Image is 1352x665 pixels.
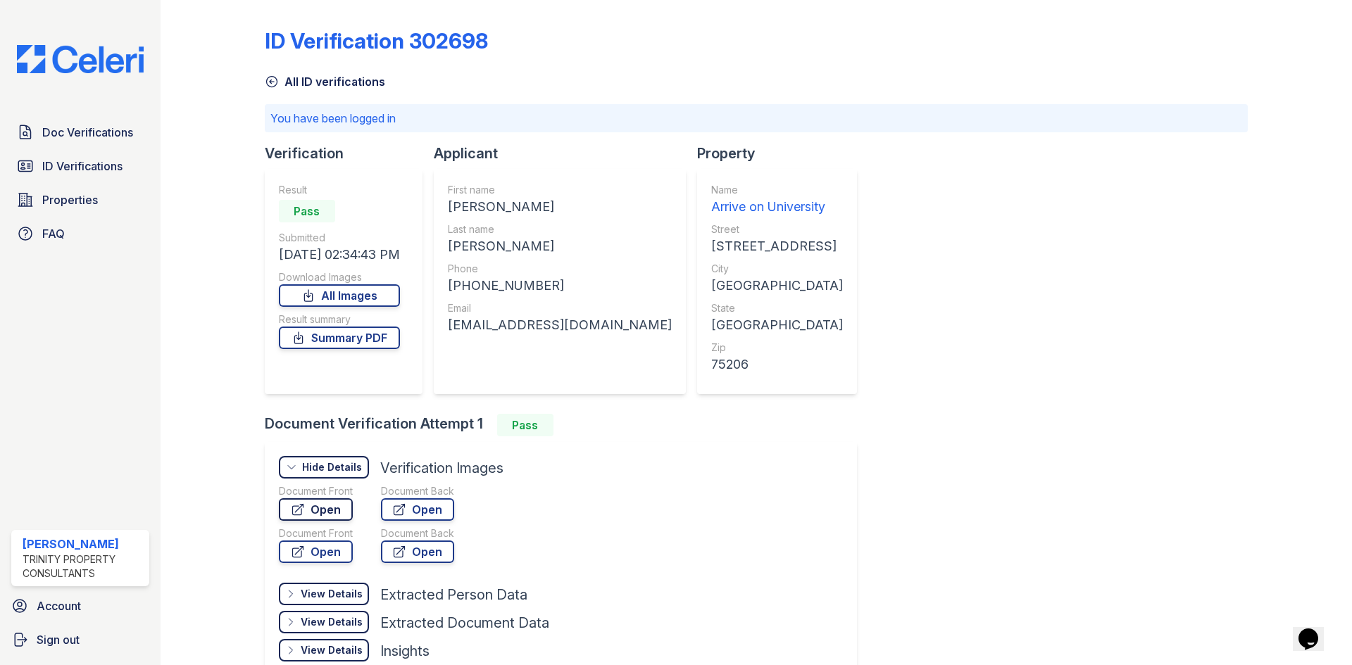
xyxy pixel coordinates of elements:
a: Name Arrive on University [711,183,843,217]
div: [PERSON_NAME] [448,236,672,256]
span: Sign out [37,631,80,648]
div: View Details [301,615,363,629]
div: Extracted Document Data [380,613,549,633]
div: [PERSON_NAME] [23,536,144,552]
a: Doc Verifications [11,118,149,146]
span: Doc Verifications [42,124,133,141]
iframe: chat widget [1293,609,1338,651]
div: [GEOGRAPHIC_DATA] [711,315,843,335]
div: Arrive on University [711,197,843,217]
div: Result summary [279,312,400,327]
div: [DATE] 02:34:43 PM [279,245,400,265]
div: Result [279,183,400,197]
div: [EMAIL_ADDRESS][DOMAIN_NAME] [448,315,672,335]
div: Trinity Property Consultants [23,552,144,581]
div: Verification [265,144,434,163]
div: Applicant [434,144,697,163]
div: 75206 [711,355,843,374]
div: Insights [380,641,430,661]
div: Pass [497,414,553,436]
div: ID Verification 302698 [265,28,488,53]
div: Document Front [279,484,353,498]
span: FAQ [42,225,65,242]
a: All ID verifications [265,73,385,90]
div: Verification Images [380,458,503,478]
div: [PERSON_NAME] [448,197,672,217]
div: Zip [711,341,843,355]
div: Hide Details [302,460,362,474]
div: Phone [448,262,672,276]
div: Name [711,183,843,197]
div: Pass [279,200,335,222]
a: ID Verifications [11,152,149,180]
a: Open [381,540,454,563]
div: View Details [301,587,363,601]
div: [GEOGRAPHIC_DATA] [711,276,843,296]
span: Account [37,597,81,614]
div: State [711,301,843,315]
div: Submitted [279,231,400,245]
div: Document Back [381,526,454,540]
div: Email [448,301,672,315]
div: City [711,262,843,276]
div: [STREET_ADDRESS] [711,236,843,256]
a: Open [279,540,353,563]
div: Document Back [381,484,454,498]
div: First name [448,183,672,197]
div: Document Verification Attempt 1 [265,414,868,436]
p: You have been logged in [270,110,1242,127]
span: Properties [42,191,98,208]
a: FAQ [11,220,149,248]
span: ID Verifications [42,158,123,175]
a: Account [6,592,155,620]
a: All Images [279,284,400,307]
a: Sign out [6,626,155,654]
div: Street [711,222,843,236]
img: CE_Logo_Blue-a8612792a0a2168367f1c8372b55b34899dd931a85d93a1a3d3e32e68fde9ad4.png [6,45,155,73]
a: Summary PDF [279,327,400,349]
div: Property [697,144,868,163]
div: View Details [301,643,363,657]
a: Properties [11,186,149,214]
div: Document Front [279,526,353,540]
div: [PHONE_NUMBER] [448,276,672,296]
div: Extracted Person Data [380,585,527,604]
a: Open [381,498,454,521]
a: Open [279,498,353,521]
div: Download Images [279,270,400,284]
div: Last name [448,222,672,236]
